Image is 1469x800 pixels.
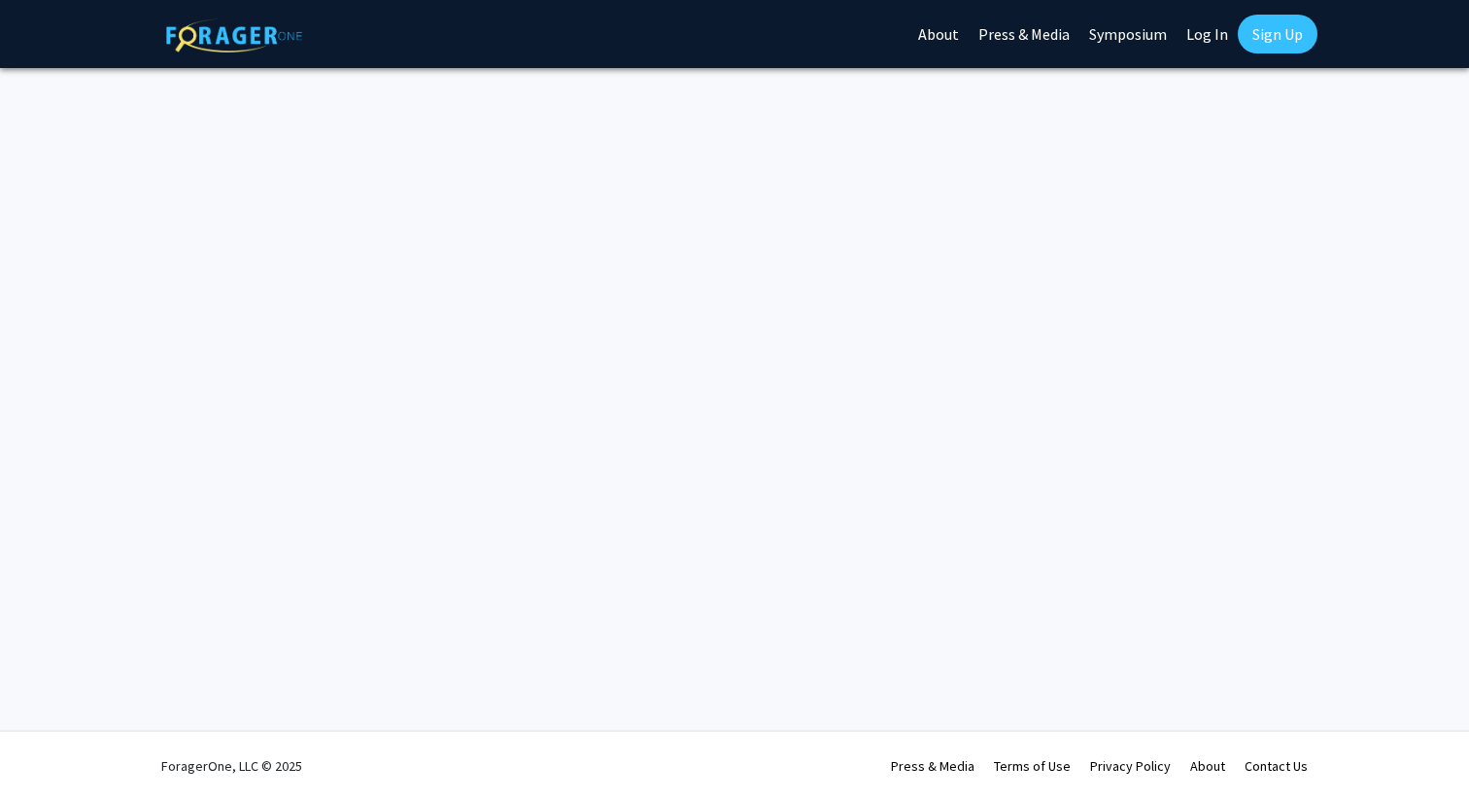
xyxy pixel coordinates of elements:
a: Terms of Use [994,757,1071,775]
a: About [1190,757,1225,775]
a: Press & Media [891,757,974,775]
a: Contact Us [1245,757,1308,775]
a: Sign Up [1238,15,1317,53]
div: ForagerOne, LLC © 2025 [161,732,302,800]
a: Privacy Policy [1090,757,1171,775]
img: ForagerOne Logo [166,18,302,52]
